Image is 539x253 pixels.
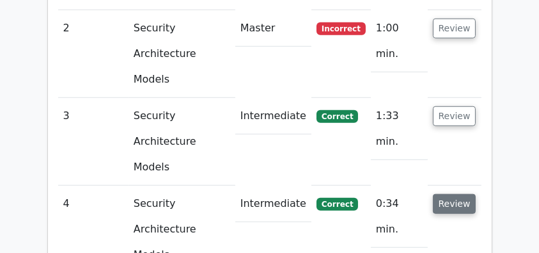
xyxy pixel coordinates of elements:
[316,22,366,35] span: Incorrect
[371,186,428,248] td: 0:34 min.
[235,186,311,222] td: Intermediate
[433,106,476,126] button: Review
[433,19,476,38] button: Review
[58,98,129,186] td: 3
[433,194,476,214] button: Review
[235,10,311,47] td: Master
[316,198,358,211] span: Correct
[58,10,129,98] td: 2
[129,98,235,186] td: Security Architecture Models
[235,98,311,135] td: Intermediate
[371,98,428,160] td: 1:33 min.
[316,110,358,123] span: Correct
[129,10,235,98] td: Security Architecture Models
[371,10,428,72] td: 1:00 min.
